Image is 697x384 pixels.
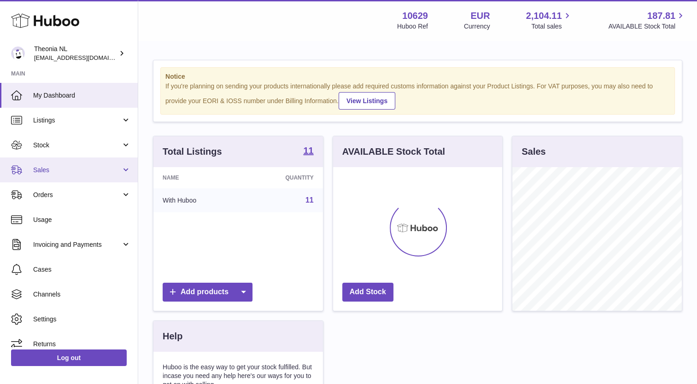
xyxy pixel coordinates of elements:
img: info@wholesomegoods.eu [11,47,25,60]
td: With Huboo [153,188,243,212]
span: My Dashboard [33,91,131,100]
a: Add Stock [342,283,393,302]
strong: Notice [165,72,670,81]
div: Huboo Ref [397,22,428,31]
th: Name [153,167,243,188]
th: Quantity [243,167,323,188]
div: Theonia NL [34,45,117,62]
span: Returns [33,340,131,349]
span: Cases [33,265,131,274]
span: Listings [33,116,121,125]
h3: Sales [521,145,545,158]
span: Invoicing and Payments [33,240,121,249]
span: Channels [33,290,131,299]
div: Currency [464,22,490,31]
span: Settings [33,315,131,324]
span: Stock [33,141,121,150]
a: 11 [303,146,313,157]
div: If you're planning on sending your products internationally please add required customs informati... [165,82,670,110]
strong: 11 [303,146,313,155]
h3: AVAILABLE Stock Total [342,145,445,158]
span: Sales [33,166,121,175]
a: 11 [305,196,314,204]
span: 187.81 [647,10,675,22]
h3: Total Listings [163,145,222,158]
a: 187.81 AVAILABLE Stock Total [608,10,686,31]
span: Total sales [531,22,572,31]
span: 2,104.11 [526,10,562,22]
span: Orders [33,191,121,199]
strong: EUR [470,10,490,22]
a: Add products [163,283,252,302]
a: View Listings [339,92,395,110]
span: AVAILABLE Stock Total [608,22,686,31]
a: 2,104.11 Total sales [526,10,573,31]
a: Log out [11,349,127,366]
strong: 10629 [402,10,428,22]
span: [EMAIL_ADDRESS][DOMAIN_NAME] [34,54,135,61]
span: Usage [33,215,131,224]
h3: Help [163,330,182,343]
